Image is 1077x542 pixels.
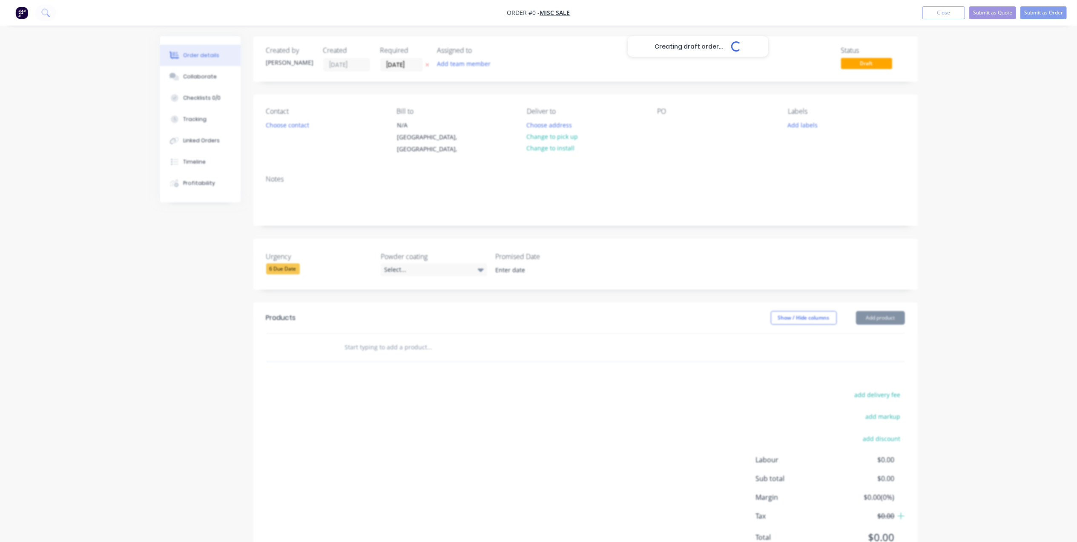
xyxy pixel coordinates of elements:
button: Submit as Order [1020,6,1067,19]
img: Factory [15,6,28,19]
div: Creating draft order... [628,36,768,57]
a: Misc Sale [540,9,570,17]
button: Close [922,6,965,19]
button: Submit as Quote [969,6,1016,19]
span: Order #0 - [507,9,540,17]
